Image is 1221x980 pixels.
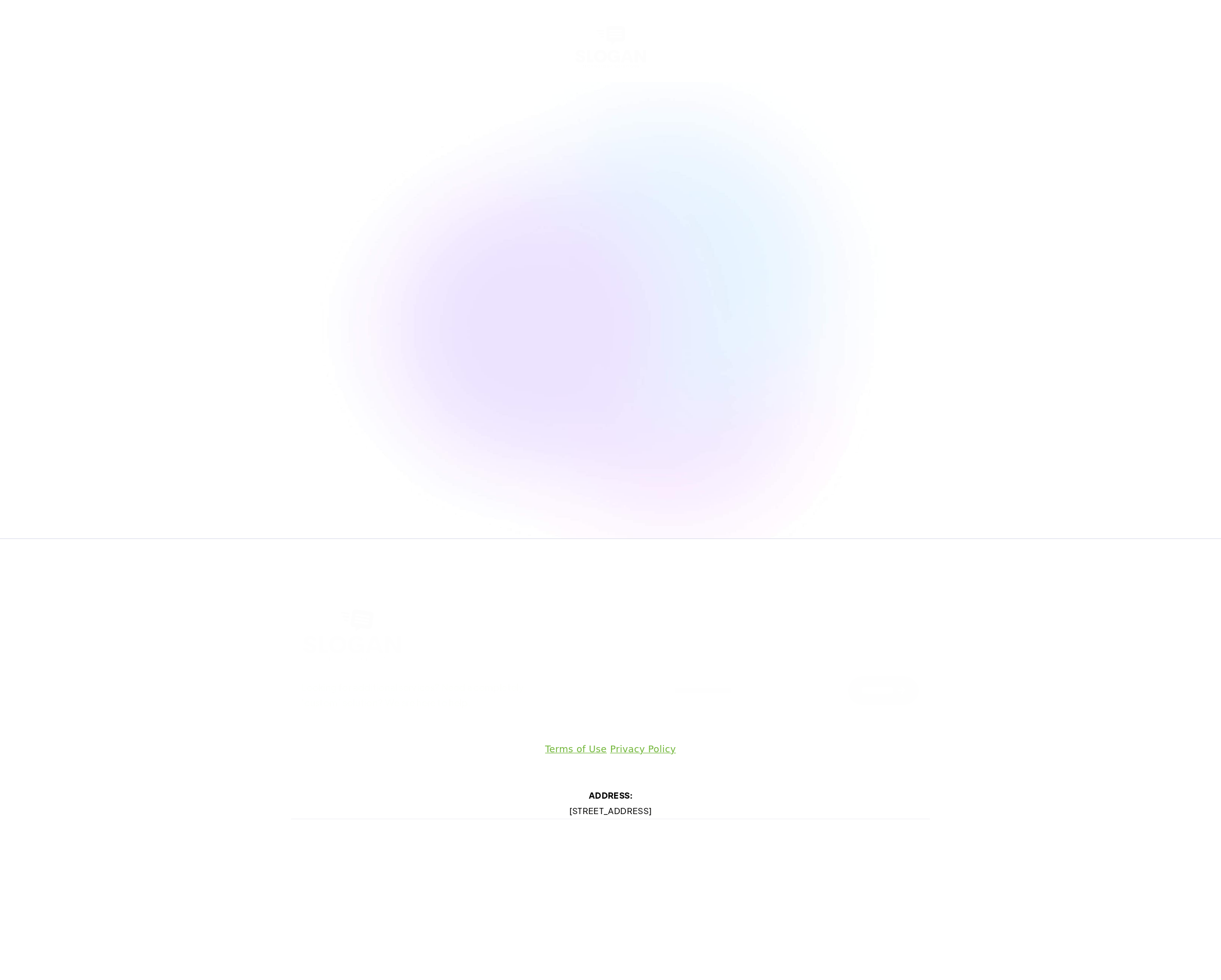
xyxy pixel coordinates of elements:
[589,790,632,801] strong: ADDRESS:
[657,642,930,660] h2: Subscribe to our newsletter
[610,744,676,754] a: Privacy Policy
[291,680,562,711] p: Looking for additional services? Need a completely ‘custom’ solution? We are here to help.
[309,741,912,757] p: |
[309,788,912,819] div: [STREET_ADDRESS]
[545,744,607,754] a: Terms of Use
[290,592,417,670] img: slogan tech logo
[898,687,905,694] div: 
[657,670,930,711] form: Footer Newsletter Form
